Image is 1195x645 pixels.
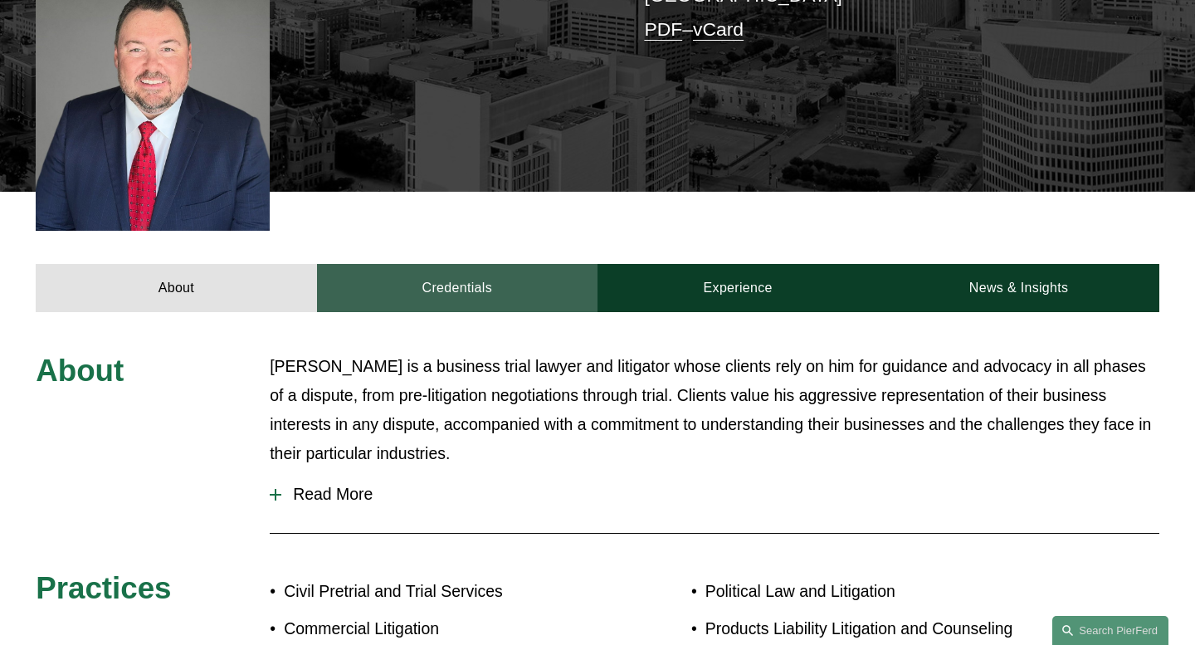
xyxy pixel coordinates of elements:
a: vCard [693,18,744,40]
a: Credentials [317,264,597,312]
p: Products Liability Litigation and Counseling [705,614,1066,643]
p: Civil Pretrial and Trial Services [284,577,597,606]
span: About [36,354,124,388]
a: PDF [644,18,682,40]
button: Read More [270,472,1159,516]
p: Political Law and Litigation [705,577,1066,606]
p: Commercial Litigation [284,614,597,643]
a: Search this site [1052,616,1168,645]
span: Read More [281,485,1159,504]
p: [PERSON_NAME] is a business trial lawyer and litigator whose clients rely on him for guidance and... [270,352,1159,468]
span: Practices [36,571,171,605]
a: News & Insights [878,264,1158,312]
a: Experience [597,264,878,312]
a: About [36,264,316,312]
